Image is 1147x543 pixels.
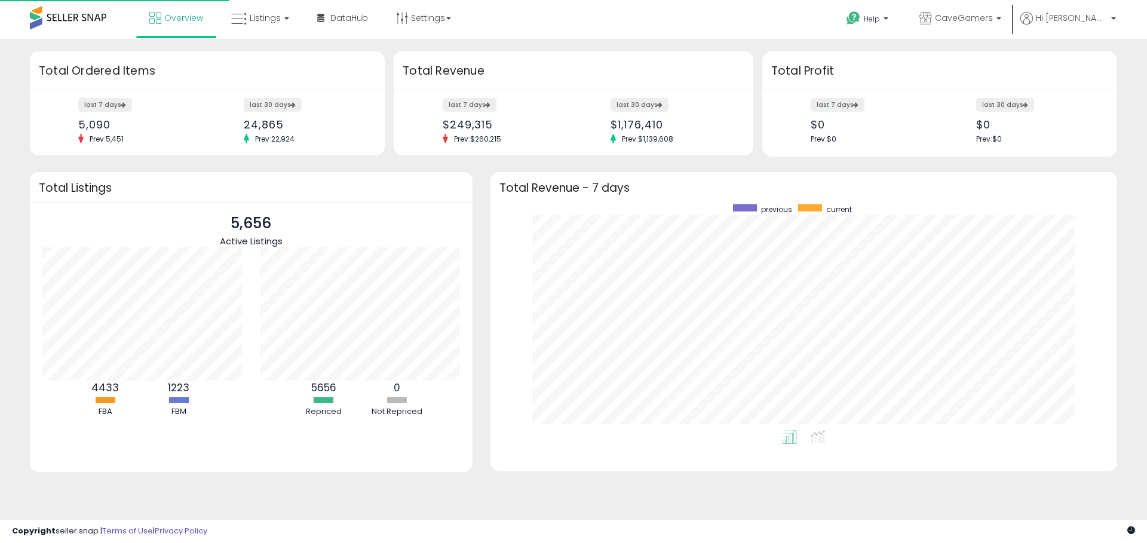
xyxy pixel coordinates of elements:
b: 1223 [168,381,189,395]
label: last 7 days [811,98,864,112]
span: Prev: 22,924 [249,134,300,144]
h3: Total Ordered Items [39,63,376,79]
div: FBA [69,406,141,418]
span: current [826,204,852,214]
span: Prev: $1,139,608 [616,134,679,144]
h3: Total Listings [39,183,464,192]
label: last 7 days [443,98,496,112]
div: $249,315 [443,118,565,131]
a: Help [837,2,900,39]
span: Listings [250,12,281,24]
span: DataHub [330,12,368,24]
div: 5,090 [78,118,198,131]
h3: Total Profit [771,63,1108,79]
label: last 7 days [78,98,132,112]
a: Terms of Use [102,525,153,536]
div: $0 [811,118,931,131]
span: Prev: $0 [976,134,1002,144]
span: CaveGamers [935,12,993,24]
div: seller snap | | [12,526,207,537]
label: last 30 days [244,98,302,112]
h3: Total Revenue [403,63,744,79]
div: 24,865 [244,118,364,131]
span: Help [864,14,880,24]
label: last 30 days [976,98,1034,112]
span: Prev: 5,451 [84,134,130,144]
p: 5,656 [220,212,283,235]
div: $1,176,410 [611,118,732,131]
b: 5656 [311,381,336,395]
span: Overview [164,12,203,24]
span: Prev: $260,215 [448,134,507,144]
span: previous [761,204,792,214]
div: FBM [143,406,214,418]
span: Prev: $0 [811,134,836,144]
a: Hi [PERSON_NAME] [1020,12,1116,39]
b: 4433 [91,381,119,395]
div: Not Repriced [361,406,433,418]
span: Hi [PERSON_NAME] [1036,12,1108,24]
h3: Total Revenue - 7 days [499,183,1108,192]
label: last 30 days [611,98,668,112]
div: Repriced [288,406,360,418]
a: Privacy Policy [155,525,207,536]
i: Get Help [846,11,861,26]
strong: Copyright [12,525,56,536]
b: 0 [394,381,400,395]
div: $0 [976,118,1096,131]
span: Active Listings [220,235,283,247]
